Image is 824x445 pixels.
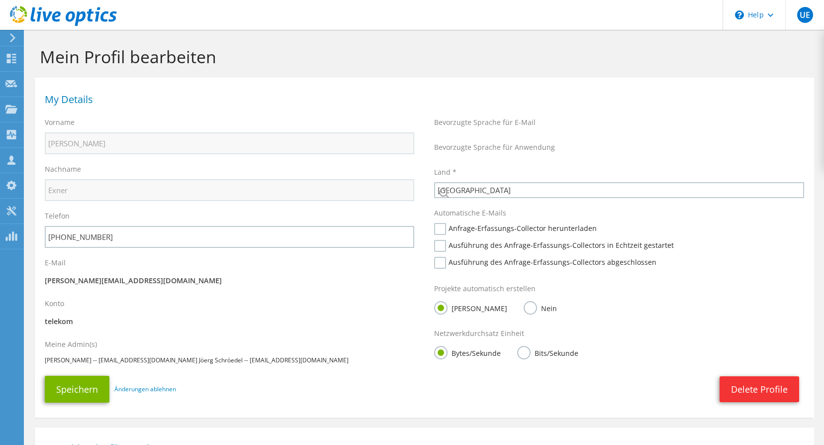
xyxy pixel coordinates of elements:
[434,329,524,338] label: Netzwerkdurchsatz Einheit
[40,46,804,67] h1: Mein Profil bearbeiten
[45,339,97,349] label: Meine Admin(s)
[45,117,75,127] label: Vorname
[434,223,597,235] label: Anfrage-Erfassungs-Collector herunterladen
[434,142,555,152] label: Bevorzugte Sprache für Anwendung
[524,301,557,314] label: Nein
[517,346,578,358] label: Bits/Sekunde
[45,376,109,403] button: Speichern
[45,275,414,286] p: [PERSON_NAME][EMAIL_ADDRESS][DOMAIN_NAME]
[434,257,656,269] label: Ausführung des Anfrage-Erfassungs-Collectors abgeschlossen
[45,164,81,174] label: Nachname
[434,346,501,358] label: Bytes/Sekunde
[735,10,744,19] svg: \n
[45,211,70,221] label: Telefon
[434,117,536,127] label: Bevorzugte Sprache für E-Mail
[797,7,813,23] span: UE
[45,258,66,268] label: E-Mail
[434,284,536,294] label: Projekte automatisch erstellen
[434,167,457,177] label: Land *
[434,240,674,252] label: Ausführung des Anfrage-Erfassungs-Collectors in Echtzeit gestartet
[45,299,64,309] label: Konto
[114,384,176,395] a: Änderungen ablehnen
[45,95,799,105] h1: My Details
[45,316,414,327] p: telekom
[720,376,799,402] a: Delete Profile
[434,208,506,218] label: Automatische E-Mails
[199,356,349,364] span: Jöerg Schröedel -- [EMAIL_ADDRESS][DOMAIN_NAME]
[45,356,197,364] span: [PERSON_NAME] -- [EMAIL_ADDRESS][DOMAIN_NAME]
[434,301,507,314] label: [PERSON_NAME]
